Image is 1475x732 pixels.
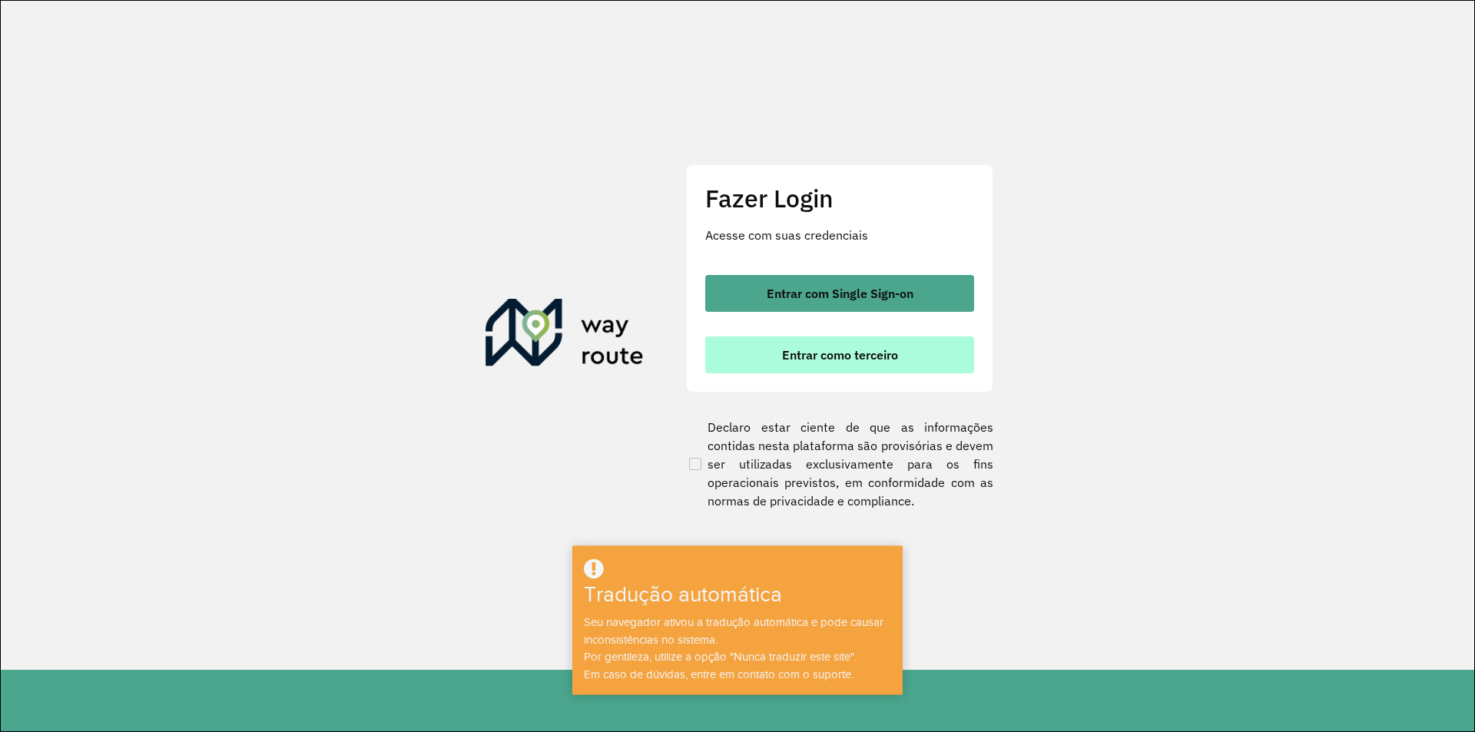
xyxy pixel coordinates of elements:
[705,336,974,373] button: botão
[584,651,857,663] font: Por gentileza, utilize a opção "Nunca traduzir este site".
[584,668,854,681] font: Em caso de dúvidas, entre em contato com o suporte.
[708,419,993,508] font: Declaro estar ciente de que as informações contidas nesta plataforma são provisórias e devem ser ...
[782,347,898,363] font: Entrar como terceiro
[584,616,883,646] font: Seu navegador ativou a tradução automática e pode causar inconsistências no sistema.
[584,583,782,607] font: Tradução automática
[705,182,834,214] font: Fazer Login
[705,275,974,312] button: botão
[705,227,868,243] font: Acesse com suas credenciais
[767,286,913,301] font: Entrar com Single Sign-on
[486,299,644,373] img: Roteirizador AmbevTech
